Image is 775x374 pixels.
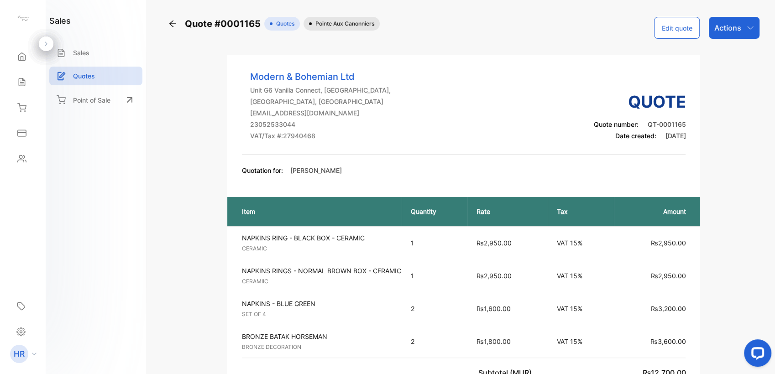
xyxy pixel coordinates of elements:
p: VAT/Tax #: 27940468 [250,131,391,140]
p: NAPKINS RINGS - NORMAL BROWN BOX - CERAMIC [242,266,401,275]
button: Edit quote [654,17,700,39]
span: Pointe aux Canonniers [312,20,374,28]
p: 1 [411,238,459,248]
span: QT-0001165 [647,120,686,128]
p: NAPKINS RING - BLACK BOX - CERAMIC [242,233,401,243]
span: ₨3,200.00 [650,305,686,312]
p: CERAMIC [242,244,401,253]
span: ₨1,600.00 [477,305,511,312]
p: Actions [714,22,741,33]
button: Actions [709,17,759,39]
p: [GEOGRAPHIC_DATA], [GEOGRAPHIC_DATA] [250,97,391,106]
a: Sales [49,43,142,62]
p: Quotes [73,71,95,81]
p: [EMAIL_ADDRESS][DOMAIN_NAME] [250,108,391,118]
span: ₨1,800.00 [477,338,511,345]
span: ₨2,950.00 [477,239,512,247]
p: [PERSON_NAME] [290,166,342,175]
p: VAT 15% [557,304,605,313]
p: HR [14,348,25,360]
p: Date created: [593,131,686,140]
span: [DATE] [665,132,686,140]
p: VAT 15% [557,238,605,248]
p: BRONZE DECORATION [242,343,401,351]
span: ₨2,950.00 [650,239,686,247]
span: ₨2,950.00 [650,272,686,280]
h1: sales [49,15,71,27]
img: logo [16,12,30,26]
p: BRONZE BATAK HORSEMAN [242,332,401,341]
a: Point of Sale [49,90,142,110]
a: Quotes [49,67,142,85]
p: Modern & Bohemian Ltd [250,70,391,83]
span: ₨2,950.00 [477,272,512,280]
span: ₨3,600.00 [650,338,686,345]
p: 2 [411,337,459,346]
p: Point of Sale [73,95,110,105]
span: Quotes [272,20,294,28]
p: Rate [477,207,539,216]
p: VAT 15% [557,337,605,346]
p: Quotation for: [242,166,283,175]
p: Quantity [411,207,459,216]
p: NAPKINS - BLUE GREEN [242,299,401,308]
p: 23052533044 [250,119,391,129]
p: SET OF 4 [242,310,401,318]
p: Quote number: [593,119,686,129]
p: Sales [73,48,89,57]
span: Quote #0001165 [185,17,264,31]
p: Amount [623,207,686,216]
h3: Quote [593,89,686,114]
iframe: LiveChat chat widget [737,336,775,374]
p: CERAMIIC [242,277,401,286]
p: VAT 15% [557,271,605,280]
p: Tax [557,207,605,216]
p: 2 [411,304,459,313]
p: Item [242,207,393,216]
p: Unit G6 Vanilla Connect, [GEOGRAPHIC_DATA], [250,85,391,95]
p: 1 [411,271,459,280]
